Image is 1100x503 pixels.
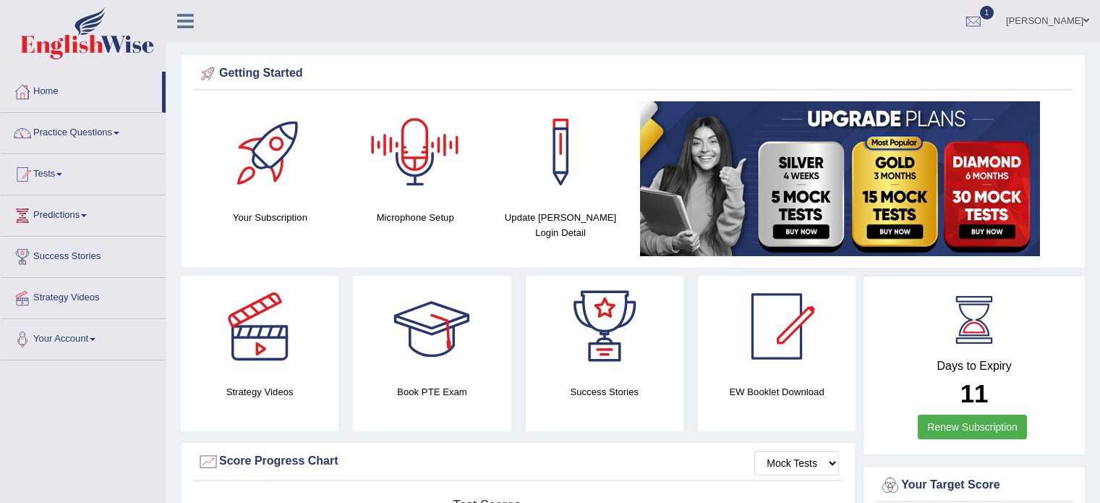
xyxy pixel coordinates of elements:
a: Success Stories [1,237,166,273]
a: Tests [1,154,166,190]
a: Renew Subscription [918,415,1027,439]
a: Practice Questions [1,113,166,149]
b: 11 [960,379,989,407]
h4: Success Stories [526,384,683,400]
div: Score Progress Chart [197,451,839,473]
h4: EW Booklet Download [698,384,856,400]
a: Strategy Videos [1,278,166,314]
h4: Your Subscription [205,210,336,225]
div: Getting Started [197,63,1069,85]
span: 1 [980,6,994,20]
a: Your Account [1,319,166,355]
h4: Book PTE Exam [353,384,511,400]
h4: Days to Expiry [879,360,1069,373]
a: Predictions [1,195,166,232]
img: small5.jpg [640,101,1040,256]
h4: Strategy Videos [181,384,338,400]
h4: Microphone Setup [350,210,481,225]
h4: Update [PERSON_NAME] Login Detail [495,210,626,240]
div: Your Target Score [879,475,1069,496]
a: Home [1,72,162,108]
